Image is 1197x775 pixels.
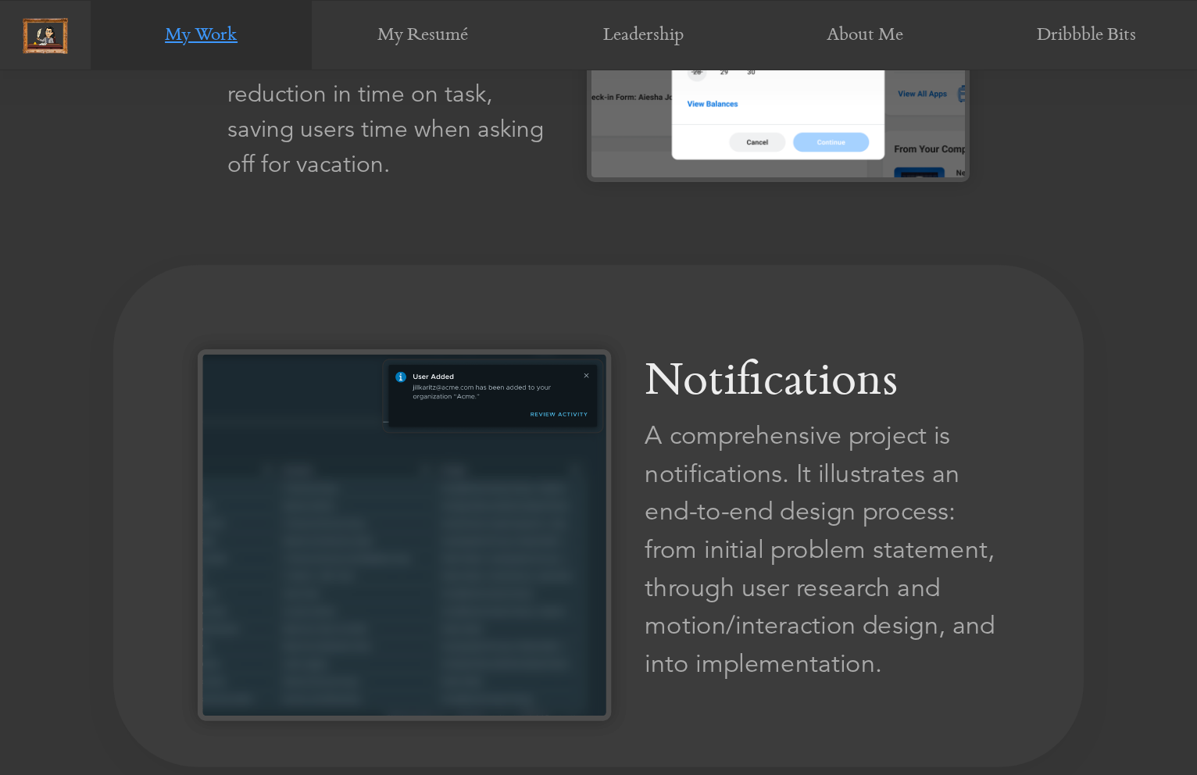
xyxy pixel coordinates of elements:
[645,349,999,416] div: Notifications
[533,1,754,71] a: Leadership
[645,416,999,682] div: A comprehensive project is notifications. It illustrates an end-to-end design process: from initi...
[23,18,68,54] img: picture-frame.png
[198,349,611,720] img: Notifications
[113,265,1084,767] a: Notifications Notifications Notifications A comprehensive project is notifications. It illustrate...
[976,1,1197,71] a: Dribbble Bits
[312,1,533,71] a: My Resumé
[755,1,976,71] a: About Me
[91,1,312,71] a: My Work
